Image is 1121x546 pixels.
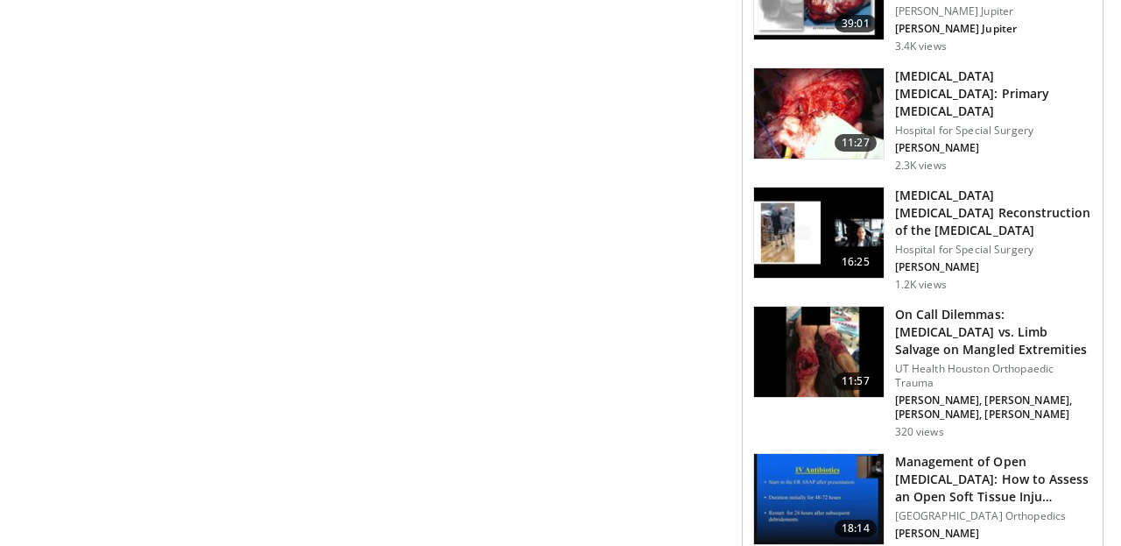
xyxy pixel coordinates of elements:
p: 3.4K views [895,39,947,53]
p: Hospital for Special Surgery [895,243,1092,257]
p: 320 views [895,425,944,439]
h3: Management of Open [MEDICAL_DATA]: How to Assess an Open Soft Tissue Inju… [895,453,1092,506]
p: 1.2K views [895,278,947,292]
p: [PERSON_NAME] Jupiter [895,4,1092,18]
p: [PERSON_NAME] [895,260,1092,274]
p: [GEOGRAPHIC_DATA] Orthopedics [895,509,1092,523]
p: [PERSON_NAME] Jupiter [895,22,1092,36]
img: 0f42e7b1-2a3a-45f4-98c3-a9c7bdfa0da4.150x105_q85_crop-smart_upscale.jpg [754,454,884,545]
p: Hospital for Special Surgery [895,124,1092,138]
span: 11:27 [835,134,877,152]
p: [PERSON_NAME] [895,141,1092,155]
img: e5106453-9f76-4a09-be10-9c893436b880.150x105_q85_crop-smart_upscale.jpg [754,68,884,160]
h3: On Call Dilemmas: [MEDICAL_DATA] vs. Limb Salvage on Mangled Extremities [895,306,1092,358]
span: 11:57 [835,372,877,390]
a: 11:57 On Call Dilemmas: [MEDICAL_DATA] vs. Limb Salvage on Mangled Extremities UT Health Houston ... [753,306,1092,439]
h3: [MEDICAL_DATA] [MEDICAL_DATA] Reconstruction of the [MEDICAL_DATA] [895,187,1092,239]
span: 16:25 [835,253,877,271]
img: 532e59bd-e831-4b9f-98bc-fbe2839454c6.150x105_q85_crop-smart_upscale.jpg [754,188,884,279]
span: 18:14 [835,520,877,537]
p: 2.3K views [895,159,947,173]
img: 42398ff4-cef3-48c8-b71b-396728edba45.150x105_q85_crop-smart_upscale.jpg [754,307,884,398]
p: [PERSON_NAME] [895,527,1092,541]
span: 39:01 [835,15,877,32]
p: [PERSON_NAME], [PERSON_NAME], [PERSON_NAME], [PERSON_NAME] [895,394,1092,422]
a: 16:25 [MEDICAL_DATA] [MEDICAL_DATA] Reconstruction of the [MEDICAL_DATA] Hospital for Special Sur... [753,187,1092,292]
p: UT Health Houston Orthopaedic Trauma [895,362,1092,390]
h3: [MEDICAL_DATA] [MEDICAL_DATA]: Primary [MEDICAL_DATA] [895,67,1092,120]
a: 11:27 [MEDICAL_DATA] [MEDICAL_DATA]: Primary [MEDICAL_DATA] Hospital for Special Surgery [PERSON_... [753,67,1092,173]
